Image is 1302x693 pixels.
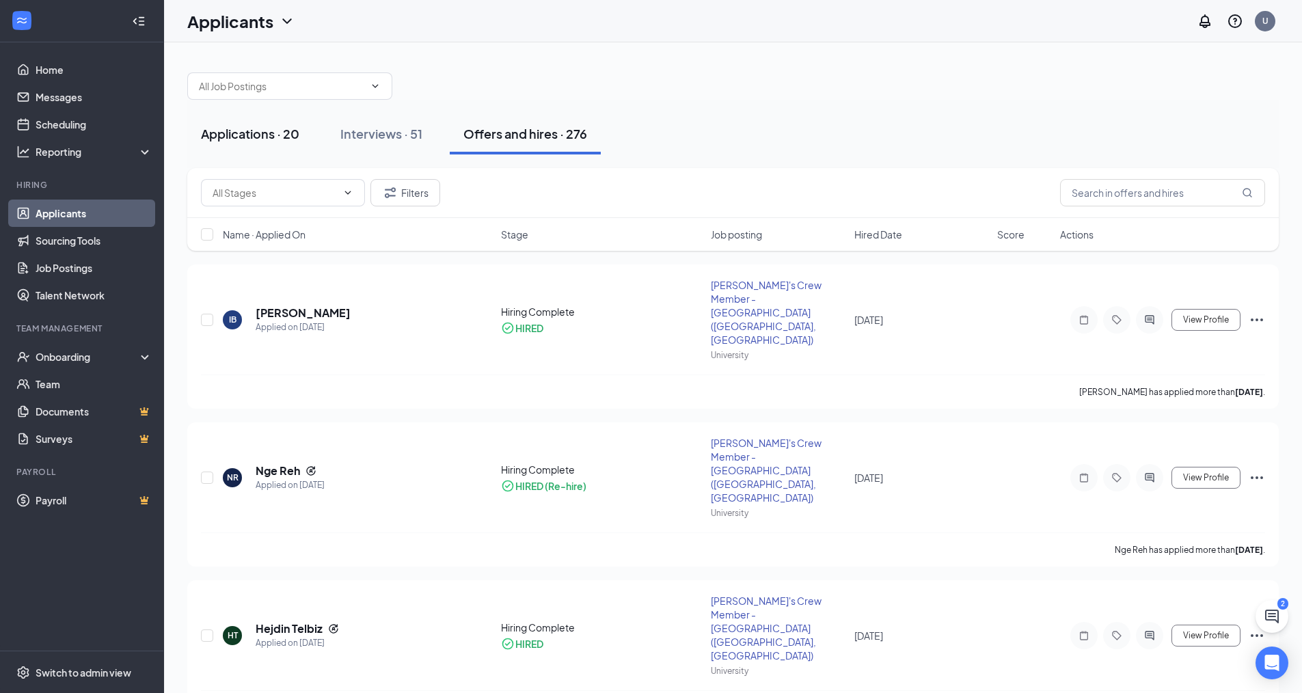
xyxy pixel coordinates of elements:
[36,487,152,514] a: PayrollCrown
[854,629,883,642] span: [DATE]
[199,79,364,94] input: All Job Postings
[370,81,381,92] svg: ChevronDown
[36,666,131,679] div: Switch to admin view
[340,125,422,142] div: Interviews · 51
[1141,314,1158,325] svg: ActiveChat
[711,594,845,662] div: [PERSON_NAME]'s Crew Member - [GEOGRAPHIC_DATA] ([GEOGRAPHIC_DATA], [GEOGRAPHIC_DATA])
[1141,472,1158,483] svg: ActiveChat
[1277,598,1288,610] div: 2
[1079,386,1265,398] p: [PERSON_NAME] has applied more than .
[228,629,238,641] div: HT
[1242,187,1253,198] svg: MagnifyingGlass
[1171,467,1240,489] button: View Profile
[1171,309,1240,331] button: View Profile
[711,349,845,361] div: University
[1235,545,1263,555] b: [DATE]
[711,436,845,504] div: [PERSON_NAME]'s Crew Member - [GEOGRAPHIC_DATA] ([GEOGRAPHIC_DATA], [GEOGRAPHIC_DATA])
[1141,630,1158,641] svg: ActiveChat
[711,228,762,241] span: Job posting
[1115,544,1265,556] p: Nge Reh has applied more than .
[501,305,703,318] div: Hiring Complete
[36,145,153,159] div: Reporting
[256,305,351,321] h5: [PERSON_NAME]
[1197,13,1213,29] svg: Notifications
[854,472,883,484] span: [DATE]
[36,350,141,364] div: Onboarding
[306,465,316,476] svg: Reapply
[711,665,845,677] div: University
[501,479,515,493] svg: CheckmarkCircle
[36,200,152,227] a: Applicants
[1249,312,1265,328] svg: Ellipses
[1249,627,1265,644] svg: Ellipses
[279,13,295,29] svg: ChevronDown
[36,83,152,111] a: Messages
[1183,631,1229,640] span: View Profile
[16,666,30,679] svg: Settings
[711,278,845,346] div: [PERSON_NAME]'s Crew Member - [GEOGRAPHIC_DATA] ([GEOGRAPHIC_DATA], [GEOGRAPHIC_DATA])
[213,185,337,200] input: All Stages
[256,463,300,478] h5: Nge Reh
[227,472,239,483] div: NR
[36,111,152,138] a: Scheduling
[16,145,30,159] svg: Analysis
[1076,472,1092,483] svg: Note
[370,179,440,206] button: Filter Filters
[463,125,587,142] div: Offers and hires · 276
[501,621,703,634] div: Hiring Complete
[501,321,515,335] svg: CheckmarkCircle
[36,398,152,425] a: DocumentsCrown
[501,228,528,241] span: Stage
[256,621,323,636] h5: Hejdin Telbiz
[223,228,306,241] span: Name · Applied On
[36,370,152,398] a: Team
[256,636,339,650] div: Applied on [DATE]
[1235,387,1263,397] b: [DATE]
[1060,179,1265,206] input: Search in offers and hires
[229,314,236,325] div: IB
[501,637,515,651] svg: CheckmarkCircle
[997,228,1025,241] span: Score
[256,478,325,492] div: Applied on [DATE]
[1076,630,1092,641] svg: Note
[515,479,586,493] div: HIRED (Re-hire)
[36,56,152,83] a: Home
[16,179,150,191] div: Hiring
[256,321,351,334] div: Applied on [DATE]
[1060,228,1094,241] span: Actions
[36,227,152,254] a: Sourcing Tools
[36,282,152,309] a: Talent Network
[1076,314,1092,325] svg: Note
[515,321,543,335] div: HIRED
[1264,608,1280,625] svg: ChatActive
[36,254,152,282] a: Job Postings
[342,187,353,198] svg: ChevronDown
[501,463,703,476] div: Hiring Complete
[15,14,29,27] svg: WorkstreamLogo
[854,314,883,326] span: [DATE]
[1183,473,1229,483] span: View Profile
[16,350,30,364] svg: UserCheck
[515,637,543,651] div: HIRED
[1171,625,1240,647] button: View Profile
[201,125,299,142] div: Applications · 20
[1183,315,1229,325] span: View Profile
[328,623,339,634] svg: Reapply
[1227,13,1243,29] svg: QuestionInfo
[1109,472,1125,483] svg: Tag
[36,425,152,452] a: SurveysCrown
[1262,15,1269,27] div: U
[132,14,146,28] svg: Collapse
[382,185,398,201] svg: Filter
[711,507,845,519] div: University
[1109,630,1125,641] svg: Tag
[1256,647,1288,679] div: Open Intercom Messenger
[187,10,273,33] h1: Applicants
[1249,470,1265,486] svg: Ellipses
[16,466,150,478] div: Payroll
[16,323,150,334] div: Team Management
[1256,600,1288,633] button: ChatActive
[854,228,902,241] span: Hired Date
[1109,314,1125,325] svg: Tag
